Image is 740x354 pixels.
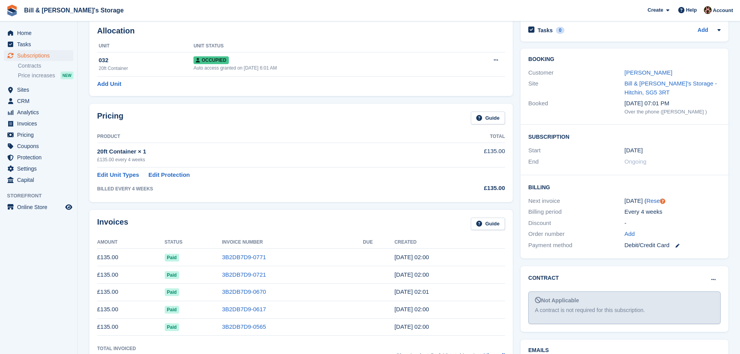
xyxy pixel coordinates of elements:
div: Every 4 weeks [625,208,721,216]
time: 2025-07-14 01:00:27 UTC [394,271,429,278]
div: 0 [556,27,565,34]
th: Unit Status [193,40,454,52]
th: Invoice Number [222,236,363,249]
a: Add [698,26,708,35]
a: menu [4,202,73,213]
span: Protection [17,152,64,163]
img: stora-icon-8386f47178a22dfd0bd8f6a31ec36ba5ce8667c1dd55bd0f319d3a0aa187defe.svg [6,5,18,16]
div: [DATE] 07:01 PM [625,99,721,108]
span: Home [17,28,64,38]
time: 2025-05-19 01:00:29 UTC [394,306,429,312]
div: NEW [61,71,73,79]
a: menu [4,163,73,174]
div: End [528,157,624,166]
span: Create [648,6,663,14]
span: Help [686,6,697,14]
span: Tasks [17,39,64,50]
span: Paid [165,306,179,314]
div: Not Applicable [535,296,714,305]
h2: Emails [528,347,721,354]
h2: Booking [528,56,721,63]
img: Jack Bottesch [704,6,712,14]
a: 3B2DB7D9-0670 [222,288,266,295]
a: Contracts [18,62,73,70]
a: Add Unit [97,80,121,89]
span: Online Store [17,202,64,213]
a: Preview store [64,202,73,212]
h2: Contract [528,274,559,282]
th: Created [394,236,505,249]
time: 2025-04-21 01:00:51 UTC [394,323,429,330]
a: Add [625,230,635,239]
span: Ongoing [625,158,647,165]
div: Site [528,79,624,97]
td: £135.00 [97,249,165,266]
td: £135.00 [97,283,165,301]
div: Billing period [528,208,624,216]
div: Next invoice [528,197,624,206]
a: Reset [646,197,662,204]
div: Tooltip anchor [659,198,666,205]
span: Paid [165,288,179,296]
a: Guide [471,112,505,124]
th: Unit [97,40,193,52]
span: Paid [165,254,179,262]
h2: Pricing [97,112,124,124]
span: Price increases [18,72,55,79]
td: £135.00 [430,143,505,167]
div: Payment method [528,241,624,250]
div: [DATE] ( ) [625,197,721,206]
div: Auto access granted on [DATE] 6:01 AM [193,65,454,71]
span: Occupied [193,56,228,64]
a: menu [4,107,73,118]
a: menu [4,39,73,50]
td: £135.00 [97,318,165,336]
a: menu [4,84,73,95]
a: Guide [471,218,505,230]
div: Discount [528,219,624,228]
h2: Allocation [97,26,505,35]
a: 3B2DB7D9-0721 [222,271,266,278]
span: Sites [17,84,64,95]
th: Status [165,236,222,249]
div: BILLED EVERY 4 WEEKS [97,185,430,192]
a: menu [4,50,73,61]
a: Bill & [PERSON_NAME]'s Storage - Hitchin, SG5 3RT [625,80,717,96]
div: £135.00 [430,184,505,193]
h2: Invoices [97,218,128,230]
div: 032 [99,56,193,65]
a: [PERSON_NAME] [625,69,672,76]
a: Bill & [PERSON_NAME]'s Storage [21,4,127,17]
th: Amount [97,236,165,249]
a: Edit Unit Types [97,171,139,180]
time: 2024-12-02 01:00:00 UTC [625,146,643,155]
a: menu [4,152,73,163]
span: Paid [165,271,179,279]
div: Start [528,146,624,155]
div: 20ft Container × 1 [97,147,430,156]
h2: Subscription [528,133,721,140]
span: Pricing [17,129,64,140]
span: Coupons [17,141,64,152]
time: 2025-06-16 01:01:24 UTC [394,288,429,295]
span: Account [713,7,733,14]
a: 3B2DB7D9-0565 [222,323,266,330]
time: 2025-08-11 01:00:15 UTC [394,254,429,260]
h2: Tasks [538,27,553,34]
span: Analytics [17,107,64,118]
a: 3B2DB7D9-0617 [222,306,266,312]
a: menu [4,28,73,38]
span: CRM [17,96,64,106]
a: Price increases NEW [18,71,73,80]
div: Booked [528,99,624,115]
th: Due [363,236,394,249]
span: Storefront [7,192,77,200]
h2: Billing [528,183,721,191]
span: Invoices [17,118,64,129]
th: Product [97,131,430,143]
span: Capital [17,174,64,185]
span: Settings [17,163,64,174]
div: 20ft Container [99,65,193,72]
a: menu [4,96,73,106]
div: Debit/Credit Card [625,241,721,250]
